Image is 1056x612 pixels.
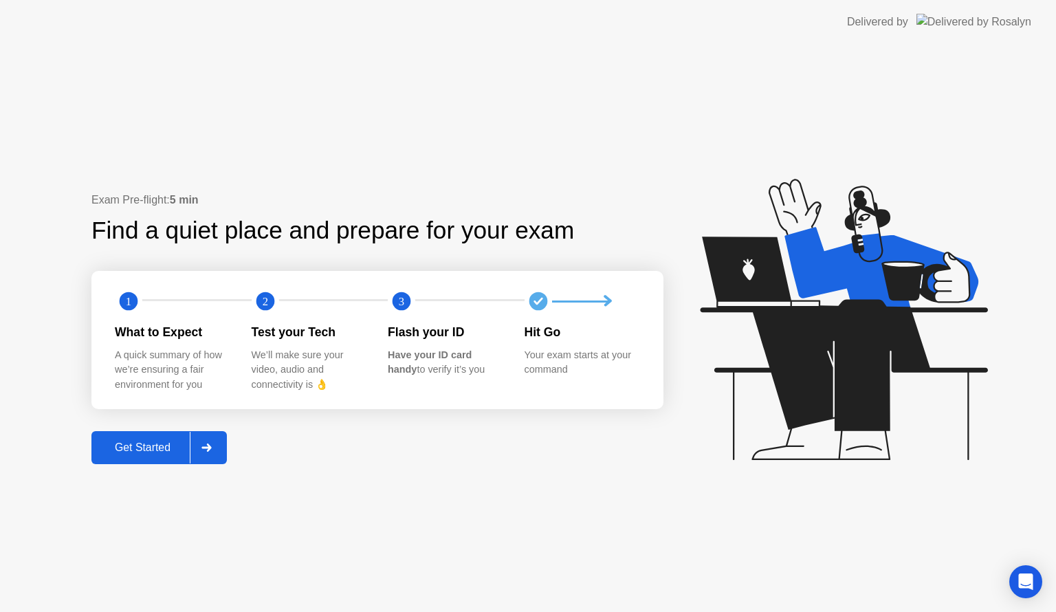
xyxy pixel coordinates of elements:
div: What to Expect [115,323,230,341]
div: We’ll make sure your video, audio and connectivity is 👌 [252,348,366,393]
text: 3 [399,295,404,308]
text: 2 [262,295,267,308]
text: 1 [126,295,131,308]
div: Exam Pre-flight: [91,192,663,208]
div: Your exam starts at your command [525,348,639,378]
div: Get Started [96,441,190,454]
div: Hit Go [525,323,639,341]
div: Open Intercom Messenger [1009,565,1042,598]
b: 5 min [170,194,199,206]
div: Flash your ID [388,323,503,341]
b: Have your ID card handy [388,349,472,375]
div: A quick summary of how we’re ensuring a fair environment for you [115,348,230,393]
div: Delivered by [847,14,908,30]
div: to verify it’s you [388,348,503,378]
button: Get Started [91,431,227,464]
div: Find a quiet place and prepare for your exam [91,212,576,249]
div: Test your Tech [252,323,366,341]
img: Delivered by Rosalyn [916,14,1031,30]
